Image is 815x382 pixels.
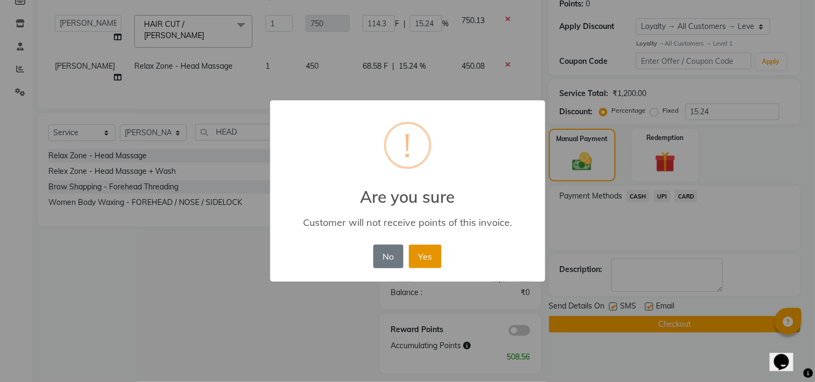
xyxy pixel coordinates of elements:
[373,245,403,268] button: No
[270,174,545,207] h2: Are you sure
[404,124,412,167] div: !
[285,216,529,229] div: Customer will not receive points of this invoice.
[409,245,442,268] button: Yes
[770,339,804,371] iframe: chat widget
